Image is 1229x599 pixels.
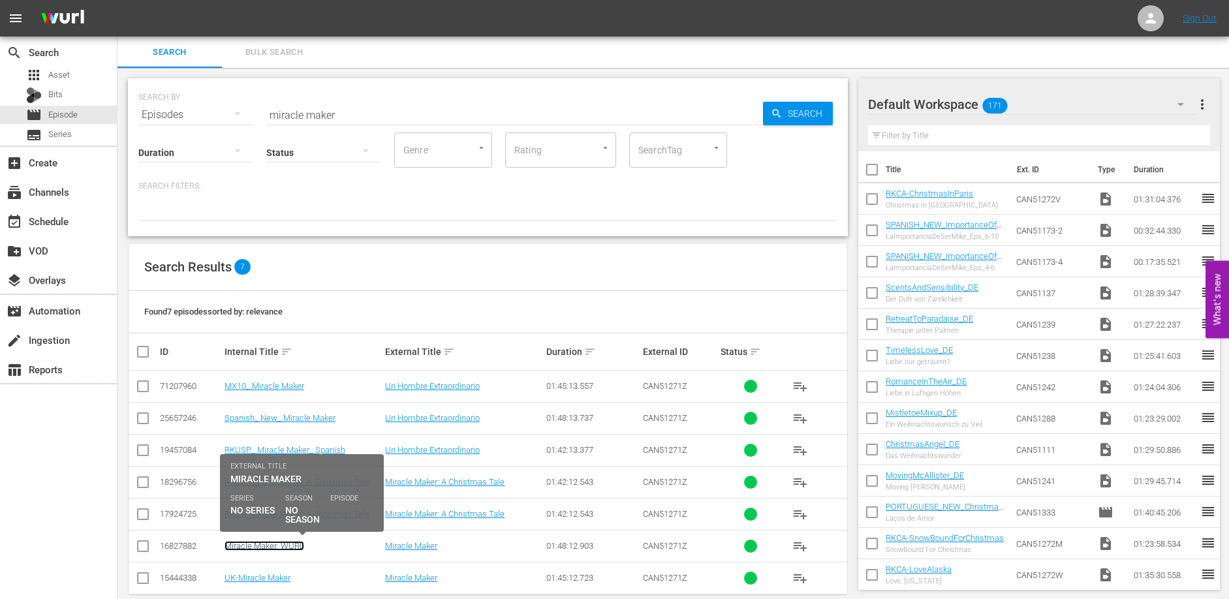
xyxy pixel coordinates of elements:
[886,264,1006,272] div: LaImportanciaDeSerMike_Eps_4-6
[1098,223,1113,238] span: Video
[1009,151,1090,188] th: Ext. ID
[160,381,221,391] div: 71207960
[1011,309,1093,340] td: CAN51239
[1098,191,1113,207] span: Video
[1126,151,1204,188] th: Duration
[7,333,22,348] span: Ingestion
[160,573,221,583] div: 15444338
[7,303,22,319] span: Automation
[1194,97,1210,112] span: more_vert
[546,344,639,360] div: Duration
[160,445,221,455] div: 19457084
[546,413,639,423] div: 01:48:13.737
[7,273,22,288] span: Overlays
[1128,309,1200,340] td: 01:27:22.237
[785,530,816,562] button: playlist_add
[886,452,961,460] div: Das Weihnachtswunder
[385,445,480,455] a: Un Hombre Extraordinario
[1200,222,1216,238] span: reorder
[643,541,687,551] span: CAN51271Z
[886,220,1002,239] a: SPANISH_NEW_ImportanceOfBeingMike_Eps_6-10
[1098,473,1113,489] span: Video
[1183,13,1217,23] a: Sign Out
[886,564,952,574] a: RKCA-LoveAlaska
[7,362,22,378] span: Reports
[643,445,687,455] span: CAN51271Z
[1200,316,1216,331] span: reorder
[1128,434,1200,465] td: 01:29:50.886
[138,181,837,192] p: Search Filters:
[1194,89,1210,120] button: more_vert
[1011,277,1093,309] td: CAN51137
[783,102,833,125] span: Search
[886,189,973,198] a: RKCA-ChristmasInParis
[385,509,505,519] a: Miracle Maker: A Christmas Tale
[1200,410,1216,425] span: reorder
[1200,472,1216,488] span: reorder
[1098,285,1113,301] span: Video
[1098,348,1113,363] span: Video
[886,201,998,209] div: Christmas In [GEOGRAPHIC_DATA]
[1200,284,1216,300] span: reorder
[584,346,596,358] span: sort
[225,573,290,583] a: UK-Miracle Maker
[160,477,221,487] div: 18296756
[763,102,833,125] button: Search
[26,87,42,103] div: Bits
[785,562,816,594] button: playlist_add
[1011,528,1093,559] td: CAN51272M
[643,477,687,487] span: CAN51271Z
[1011,215,1093,246] td: CAN51173-2
[225,477,370,487] a: RKUS- Miracle Maker: A Christmas Tale
[886,232,1006,241] div: LaImportanciaDeSerMike_Eps_6-10
[886,314,973,324] a: RetreatToParadaise_DE
[886,283,978,292] a: ScentsAndSensibility_DE
[225,509,369,519] a: RKCA- Miracle Maker: A Christmas Tale
[886,577,952,585] div: Love, [US_STATE]
[1128,215,1200,246] td: 00:32:44.330
[160,346,221,357] div: ID
[26,127,42,143] span: Series
[8,10,23,26] span: menu
[886,358,953,366] div: Liebe nur geträumt?
[886,502,1004,521] a: PORTUGUESE_NEW_ChristmasWreathsAndRibbons
[1200,504,1216,519] span: reorder
[1011,559,1093,591] td: CAN51272W
[1200,378,1216,394] span: reorder
[599,142,612,154] button: Open
[785,435,816,466] button: playlist_add
[48,88,63,101] span: Bits
[785,371,816,402] button: playlist_add
[792,474,808,490] span: playlist_add
[225,541,304,551] a: Miracle Maker_WURL
[792,506,808,522] span: playlist_add
[983,92,1008,119] span: 171
[1098,254,1113,269] span: Video
[385,541,437,551] a: Miracle Maker
[160,413,221,423] div: 25657246
[546,381,639,391] div: 01:45:13.557
[886,295,978,303] div: Der Duft von Zärtlichkeit
[868,86,1196,123] div: Default Workspace
[1011,465,1093,497] td: CAN51241
[234,259,251,275] span: 7
[1200,191,1216,206] span: reorder
[7,45,22,61] span: Search
[31,3,94,34] img: ans4CAIJ8jUAAAAAAAAAAAAAAAAAAAAAAAAgQb4GAAAAAAAAAAAAAAAAAAAAAAAAJMjXAAAAAAAAAAAAAAAAAAAAAAAAgAT5G...
[886,545,1004,554] div: SnowBound For Christmas
[785,499,816,530] button: playlist_add
[1011,434,1093,465] td: CAN51111
[385,413,480,423] a: Un Hombre Extraordinario
[643,509,687,519] span: CAN51271Z
[475,142,488,154] button: Open
[1098,316,1113,332] span: Video
[886,514,1006,523] div: Laços de Amor
[225,381,304,391] a: MX10_ Miracle Maker
[1200,566,1216,582] span: reorder
[7,214,22,230] span: Schedule
[230,45,319,60] span: Bulk Search
[1011,246,1093,277] td: CAN51173-4
[1128,528,1200,559] td: 01:23:58.534
[48,108,78,121] span: Episode
[1011,183,1093,215] td: CAN51272V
